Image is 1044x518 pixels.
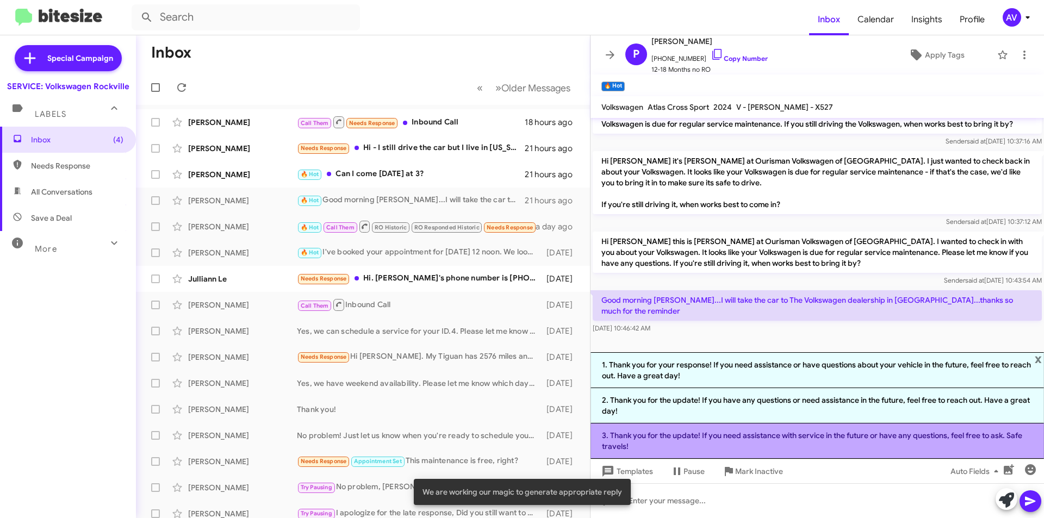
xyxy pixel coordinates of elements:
span: V - [PERSON_NAME] - X527 [736,102,833,112]
div: I've booked your appointment for [DATE] 12 noon. We look forward to seeing you then! [297,246,541,259]
h1: Inbox [151,44,191,61]
div: [PERSON_NAME] [188,299,297,310]
div: [DATE] [541,299,581,310]
span: (4) [113,134,123,145]
div: [DATE] [541,326,581,336]
span: Needs Response [349,120,395,127]
a: Special Campaign [15,45,122,71]
div: 21 hours ago [525,143,581,154]
span: Call Them [326,224,355,231]
div: [DATE] [541,352,581,363]
span: [DATE] 10:46:42 AM [593,324,650,332]
div: a day ago [536,221,581,232]
div: [DATE] [541,430,581,441]
div: [PERSON_NAME] [188,169,297,180]
span: 🔥 Hot [301,224,319,231]
span: Pause [683,461,705,481]
span: Needs Response [301,458,347,465]
span: Older Messages [501,82,570,94]
div: [PERSON_NAME] [188,247,297,258]
span: Mark Inactive [735,461,783,481]
div: [PERSON_NAME] [188,352,297,363]
span: Volkswagen [601,102,643,112]
div: [PERSON_NAME] [188,117,297,128]
p: Hi [PERSON_NAME] it's [PERSON_NAME] at Ourisman Volkswagen of [GEOGRAPHIC_DATA]. I just wanted to... [593,151,1042,214]
div: [PERSON_NAME] [188,378,297,389]
span: Sender [DATE] 10:43:54 AM [944,276,1042,284]
span: Sender [DATE] 10:37:12 AM [946,217,1042,226]
a: Profile [951,4,993,35]
div: Yes, we can schedule a service for your ID.4. Please let me know a convenient date and time for y... [297,326,541,336]
span: Needs Response [487,224,533,231]
span: Appointment Set [354,458,402,465]
span: said at [967,217,986,226]
button: Auto Fields [942,461,1011,481]
div: [PERSON_NAME] [188,326,297,336]
span: We are working our magic to generate appropriate reply [422,486,622,497]
span: » [495,81,501,95]
span: 🔥 Hot [301,249,319,256]
p: Hi [PERSON_NAME] this is [PERSON_NAME] at Ourisman Volkswagen of [GEOGRAPHIC_DATA]. I wanted to c... [593,232,1042,273]
div: SERVICE: Volkswagen Rockville [7,81,129,92]
div: [PERSON_NAME] [188,143,297,154]
span: Inbox [31,134,123,145]
span: Needs Response [301,145,347,152]
div: [DATE] [541,273,581,284]
div: Yes, we have weekend availability. Please let me know which day and time works best for you, and ... [297,378,541,389]
span: « [477,81,483,95]
span: [PHONE_NUMBER] [651,48,768,64]
span: 🔥 Hot [301,197,319,204]
span: 2024 [713,102,732,112]
button: Templates [591,461,662,481]
span: Try Pausing [301,510,332,517]
div: AV [1003,8,1021,27]
button: Previous [470,77,489,99]
nav: Page navigation example [471,77,577,99]
div: 21 hours ago [525,195,581,206]
span: Needs Response [301,353,347,360]
span: RO Responded Historic [414,224,480,231]
a: Inbox [809,4,849,35]
span: Insights [903,4,951,35]
div: 18 hours ago [525,117,581,128]
span: More [35,244,57,254]
button: Pause [662,461,713,481]
div: [DATE] [541,404,581,415]
div: Can I come [DATE] at 3? [297,168,525,180]
div: [PERSON_NAME] [188,195,297,206]
li: 3. Thank you for the update! If you need assistance with service in the future or have any questi... [591,423,1044,459]
span: Try Pausing [301,484,332,491]
div: No problem! Just let us know when you're ready to schedule your appointment. We're here to help w... [297,430,541,441]
span: Needs Response [31,160,123,171]
span: P [633,46,639,63]
div: Hi - I still drive the car but I live in [US_STATE]. My lease ends [DATE]. I will be taking it in... [297,142,525,154]
div: Hi [PERSON_NAME]. My Tiguan has 2576 miles and I have the Carefree Maintenance 10k plan. Is it du... [297,351,541,363]
div: 21 hours ago [525,169,581,180]
button: AV [993,8,1032,27]
span: 12-18 Months no RO [651,64,768,75]
div: Thank you! [297,404,541,415]
span: Needs Response [301,275,347,282]
span: Call Them [301,302,329,309]
span: x [1035,352,1042,365]
span: Atlas Cross Sport [648,102,709,112]
div: [PERSON_NAME] [188,482,297,493]
span: Special Campaign [47,53,113,64]
div: [PERSON_NAME] [188,404,297,415]
span: Calendar [849,4,903,35]
li: 2. Thank you for the update! If you have any questions or need assistance in the future, feel fre... [591,388,1044,423]
div: [PERSON_NAME] [188,430,297,441]
span: Labels [35,109,66,119]
p: Hi [PERSON_NAME] this is [PERSON_NAME] at Ourisman Volkswagen of [GEOGRAPHIC_DATA]. It looks like... [593,103,1042,134]
div: Good morning [PERSON_NAME]...I will take the car to The Volkswagen dealership in [GEOGRAPHIC_DATA... [297,194,525,207]
div: This maintenance is free, right? [297,455,541,467]
input: Search [132,4,360,30]
div: [DATE] [541,378,581,389]
span: said at [965,276,984,284]
span: Call Them [301,120,329,127]
div: [DATE] [541,247,581,258]
div: Inbound Call [297,298,541,311]
div: No problem, [PERSON_NAME]! Just let us know when you're ready to schedule your appointment. We're... [297,481,541,494]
